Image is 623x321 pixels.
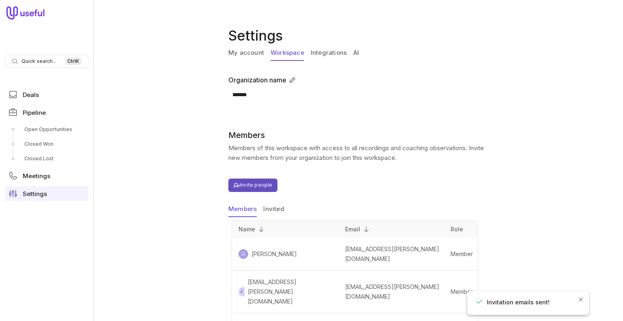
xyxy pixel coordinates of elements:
[228,179,277,192] button: Invite people
[228,75,286,85] label: Organization name
[228,130,485,140] h2: Members
[5,186,88,201] a: Settings
[228,143,485,163] p: Members of this workspace with access to all recordings and coaching observations. Invite new mem...
[487,297,565,307] header: Invitation emails sent!
[286,74,299,86] button: Edit organization name
[5,123,88,165] div: Pipeline submenu
[451,226,463,233] span: Role
[5,105,88,120] a: Pipeline
[228,26,488,45] h1: Settings
[5,168,88,183] a: Meetings
[238,224,255,234] span: Name
[255,223,267,235] button: Toggle sort
[576,294,586,304] button: Close
[23,191,47,197] span: Settings
[451,250,473,257] span: Member
[451,288,473,295] span: Member
[5,123,88,136] a: Open Opportunities
[345,224,360,234] span: Email
[23,92,39,98] span: Deals
[345,283,439,300] span: [EMAIL_ADDRESS][PERSON_NAME][DOMAIN_NAME]
[245,277,335,306] a: [EMAIL_ADDRESS][PERSON_NAME][DOMAIN_NAME]
[263,202,284,217] button: Invited
[5,87,88,102] a: Deals
[353,45,359,61] a: AI
[360,223,372,235] button: Toggle sort
[248,249,297,259] a: [PERSON_NAME]
[228,202,257,217] button: Members
[345,246,439,262] span: [EMAIL_ADDRESS][PERSON_NAME][DOMAIN_NAME]
[23,173,50,179] span: Meetings
[5,138,88,151] a: Closed Won
[23,110,46,116] span: Pipeline
[311,45,347,61] a: Integrations
[241,289,243,293] text: J
[21,58,56,65] span: Quick search...
[65,57,82,65] kbd: Ctrl K
[228,45,264,61] a: My account
[5,152,88,165] a: Closed Lost
[271,45,304,61] a: Workspace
